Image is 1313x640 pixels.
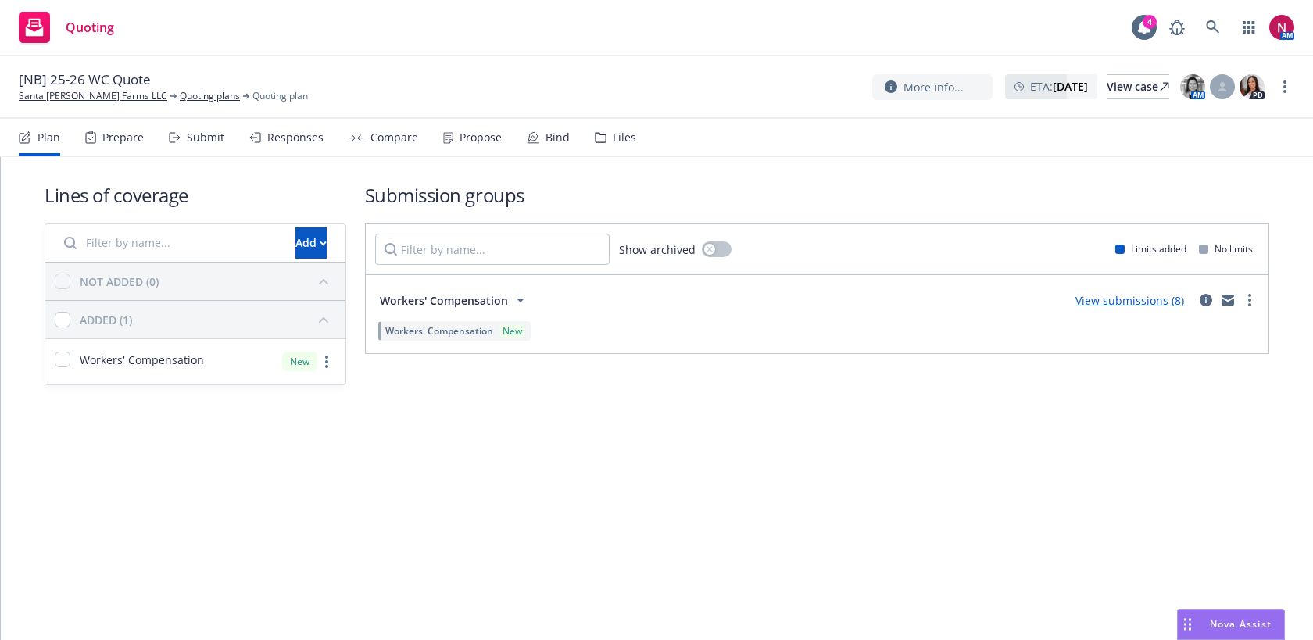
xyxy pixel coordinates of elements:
[317,352,336,371] a: more
[375,234,610,265] input: Filter by name...
[1269,15,1294,40] img: photo
[13,5,120,49] a: Quoting
[1240,291,1259,309] a: more
[1177,609,1285,640] button: Nova Assist
[1107,75,1169,98] div: View case
[19,70,151,89] span: [NB] 25-26 WC Quote
[1210,617,1272,631] span: Nova Assist
[102,131,144,144] div: Prepare
[903,79,964,95] span: More info...
[1107,74,1169,99] a: View case
[1275,77,1294,96] a: more
[80,307,336,332] button: ADDED (1)
[1240,74,1265,99] img: photo
[546,131,570,144] div: Bind
[66,21,114,34] span: Quoting
[80,274,159,290] div: NOT ADDED (0)
[1218,291,1237,309] a: mail
[1161,12,1193,43] a: Report a Bug
[1197,12,1229,43] a: Search
[385,324,493,338] span: Workers' Compensation
[267,131,324,144] div: Responses
[1075,293,1184,308] a: View submissions (8)
[38,131,60,144] div: Plan
[80,269,336,294] button: NOT ADDED (0)
[252,89,308,103] span: Quoting plan
[1030,78,1088,95] span: ETA :
[1233,12,1265,43] a: Switch app
[380,292,508,309] span: Workers' Compensation
[19,89,167,103] a: Santa [PERSON_NAME] Farms LLC
[460,131,502,144] div: Propose
[45,182,346,208] h1: Lines of coverage
[1115,242,1186,256] div: Limits added
[499,324,525,338] div: New
[619,241,696,258] span: Show archived
[187,131,224,144] div: Submit
[613,131,636,144] div: Files
[365,182,1269,208] h1: Submission groups
[370,131,418,144] div: Compare
[282,352,317,371] div: New
[55,227,286,259] input: Filter by name...
[1053,79,1088,94] strong: [DATE]
[1180,74,1205,99] img: photo
[375,284,535,316] button: Workers' Compensation
[1197,291,1215,309] a: circleInformation
[295,228,327,258] div: Add
[1178,610,1197,639] div: Drag to move
[1199,242,1253,256] div: No limits
[80,312,132,328] div: ADDED (1)
[80,352,204,368] span: Workers' Compensation
[295,227,327,259] button: Add
[1143,15,1157,29] div: 4
[872,74,993,100] button: More info...
[180,89,240,103] a: Quoting plans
